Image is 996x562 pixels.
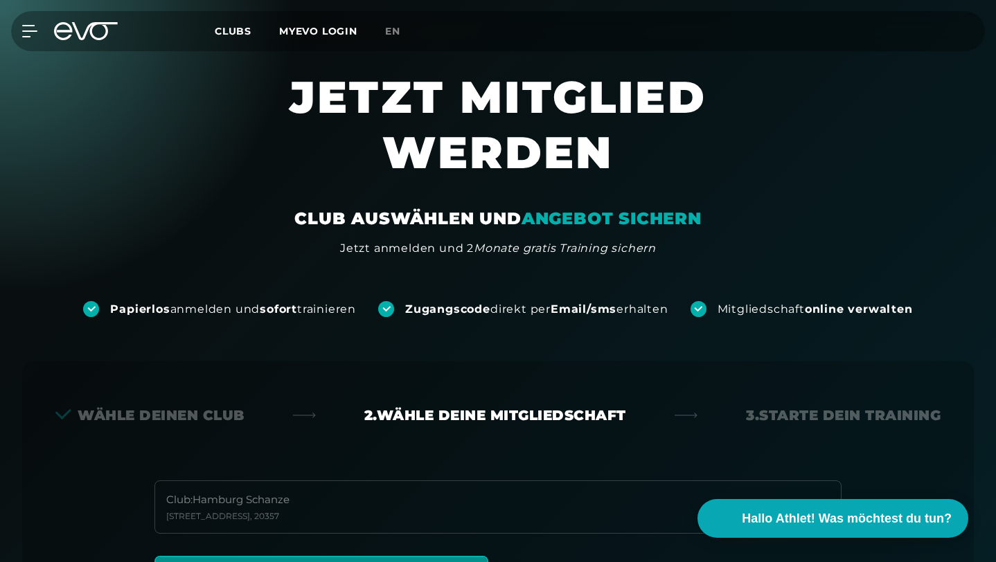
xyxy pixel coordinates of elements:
[385,25,400,37] span: en
[215,24,279,37] a: Clubs
[364,406,626,425] div: 2. Wähle deine Mitgliedschaft
[551,302,616,316] strong: Email/sms
[166,511,290,522] div: [STREET_ADDRESS] , 20357
[405,302,490,316] strong: Zugangscode
[110,302,356,317] div: anmelden und trainieren
[385,24,417,39] a: en
[474,242,656,255] em: Monate gratis Training sichern
[805,302,913,316] strong: online verwalten
[746,406,941,425] div: 3. Starte dein Training
[110,302,170,316] strong: Papierlos
[742,509,952,528] span: Hallo Athlet! Was möchtest du tun?
[340,240,656,257] div: Jetzt anmelden und 2
[294,208,701,230] div: CLUB AUSWÄHLEN UND
[522,208,702,228] em: ANGEBOT SICHERN
[55,406,244,425] div: Wähle deinen Club
[697,499,968,538] button: Hallo Athlet! Was möchtest du tun?
[718,302,913,317] div: Mitgliedschaft
[179,69,817,208] h1: JETZT MITGLIED WERDEN
[405,302,668,317] div: direkt per erhalten
[260,302,297,316] strong: sofort
[215,25,251,37] span: Clubs
[166,492,290,508] div: Club : Hamburg Schanze
[279,25,357,37] a: MYEVO LOGIN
